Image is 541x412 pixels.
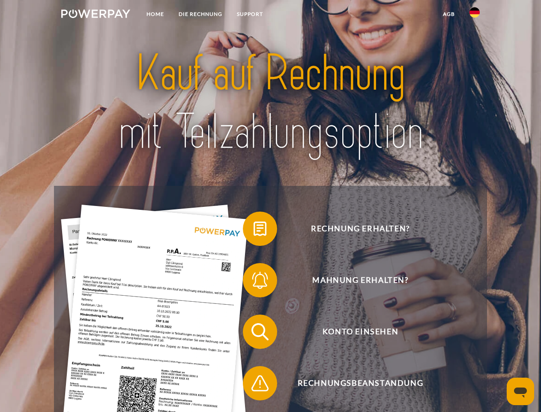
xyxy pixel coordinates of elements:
a: DIE RECHNUNG [171,6,230,22]
img: qb_bill.svg [249,218,271,239]
img: qb_bell.svg [249,270,271,291]
button: Mahnung erhalten? [243,263,466,297]
img: qb_search.svg [249,321,271,342]
a: agb [436,6,462,22]
button: Rechnungsbeanstandung [243,366,466,400]
img: de [469,7,480,18]
span: Rechnungsbeanstandung [255,366,465,400]
span: Konto einsehen [255,315,465,349]
img: title-powerpay_de.svg [82,41,459,164]
iframe: Schaltfläche zum Öffnen des Messaging-Fensters [507,378,534,405]
span: Mahnung erhalten? [255,263,465,297]
button: Rechnung erhalten? [243,212,466,246]
button: Konto einsehen [243,315,466,349]
span: Rechnung erhalten? [255,212,465,246]
a: Home [139,6,171,22]
a: SUPPORT [230,6,270,22]
img: qb_warning.svg [249,373,271,394]
img: logo-powerpay-white.svg [61,9,130,18]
